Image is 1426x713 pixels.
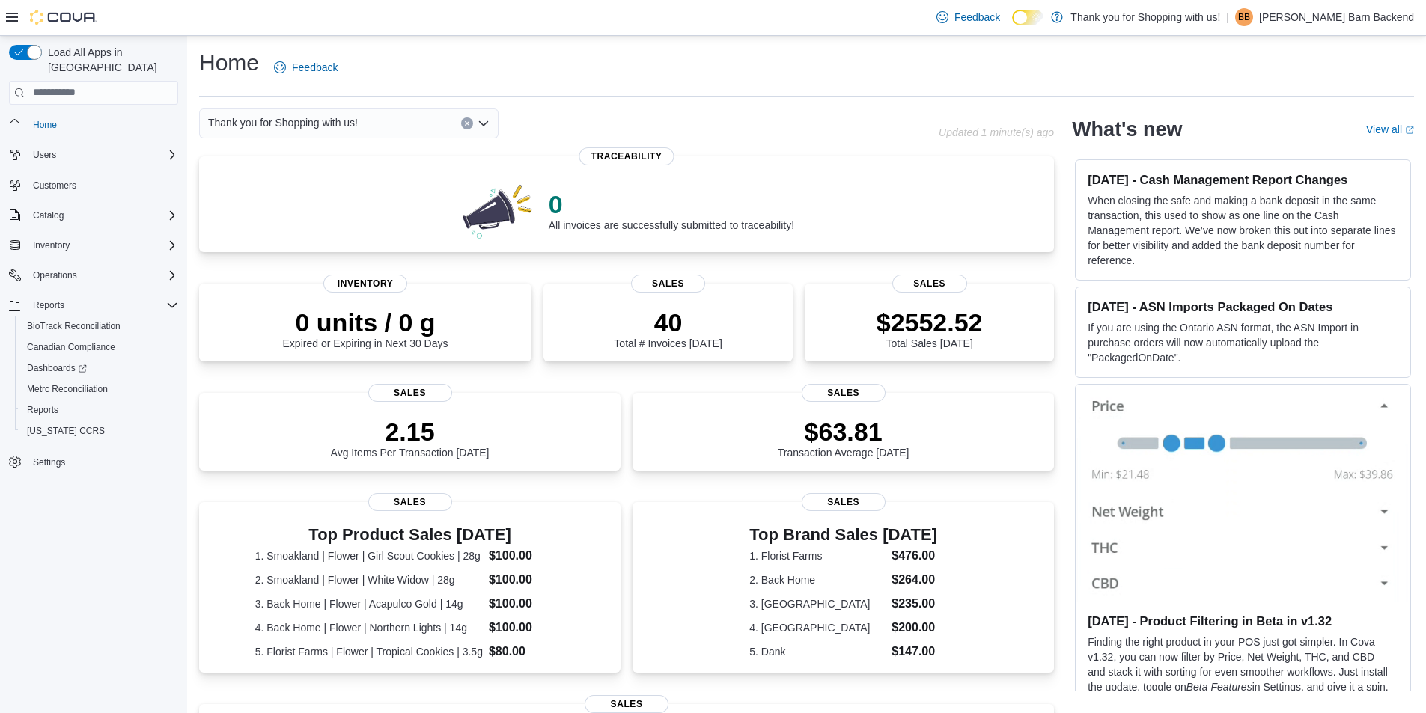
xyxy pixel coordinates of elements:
[331,417,490,459] div: Avg Items Per Transaction [DATE]
[33,149,56,161] span: Users
[255,644,483,659] dt: 5. Florist Farms | Flower | Tropical Cookies | 3.5g
[27,296,178,314] span: Reports
[21,359,178,377] span: Dashboards
[489,571,564,589] dd: $100.00
[892,571,937,589] dd: $264.00
[27,176,178,195] span: Customers
[3,450,184,472] button: Settings
[15,316,184,337] button: BioTrack Reconciliation
[21,317,127,335] a: BioTrack Reconciliation
[489,547,564,565] dd: $100.00
[27,404,58,416] span: Reports
[1070,8,1220,26] p: Thank you for Shopping with us!
[27,362,87,374] span: Dashboards
[1235,8,1253,26] div: Budd Barn Backend
[21,422,111,440] a: [US_STATE] CCRS
[1088,634,1398,709] p: Finding the right product in your POS just got simpler. In Cova v1.32, you can now filter by Pric...
[749,596,886,611] dt: 3. [GEOGRAPHIC_DATA]
[954,10,1000,25] span: Feedback
[1366,123,1414,135] a: View allExternal link
[3,295,184,316] button: Reports
[33,209,64,221] span: Catalog
[27,320,121,332] span: BioTrack Reconciliation
[749,526,937,544] h3: Top Brand Sales [DATE]
[749,620,886,635] dt: 4. [GEOGRAPHIC_DATA]
[21,401,178,419] span: Reports
[614,307,722,337] p: 40
[1226,8,1229,26] p: |
[283,307,448,349] div: Expired or Expiring in Next 30 Days
[939,126,1054,138] p: Updated 1 minute(s) ago
[15,358,184,379] a: Dashboards
[3,235,184,256] button: Inventory
[930,2,1006,32] a: Feedback
[27,425,105,437] span: [US_STATE] CCRS
[15,379,184,400] button: Metrc Reconciliation
[208,114,358,132] span: Thank you for Shopping with us!
[1186,681,1252,693] em: Beta Features
[33,269,77,281] span: Operations
[27,452,178,471] span: Settings
[21,338,178,356] span: Canadian Compliance
[15,337,184,358] button: Canadian Compliance
[27,206,70,224] button: Catalog
[33,239,70,251] span: Inventory
[3,144,184,165] button: Users
[802,384,886,402] span: Sales
[21,401,64,419] a: Reports
[255,596,483,611] dt: 3. Back Home | Flower | Acapulco Gold | 14g
[778,417,909,459] div: Transaction Average [DATE]
[892,595,937,613] dd: $235.00
[1012,25,1013,26] span: Dark Mode
[27,236,76,254] button: Inventory
[21,359,93,377] a: Dashboards
[27,146,62,164] button: Users
[292,60,338,75] span: Feedback
[3,205,184,226] button: Catalog
[42,45,178,75] span: Load All Apps in [GEOGRAPHIC_DATA]
[21,317,178,335] span: BioTrack Reconciliation
[877,307,983,337] p: $2552.52
[478,117,490,129] button: Open list of options
[549,189,794,219] p: 0
[21,422,178,440] span: Washington CCRS
[489,595,564,613] dd: $100.00
[1238,8,1250,26] span: BB
[1088,299,1398,314] h3: [DATE] - ASN Imports Packaged On Dates
[1088,320,1398,365] p: If you are using the Ontario ASN format, the ASN Import in purchase orders will now automatically...
[1012,10,1043,25] input: Dark Mode
[255,572,483,587] dt: 2. Smoakland | Flower | White Widow | 28g
[27,383,108,395] span: Metrc Reconciliation
[21,380,114,398] a: Metrc Reconciliation
[323,275,407,293] span: Inventory
[30,10,97,25] img: Cova
[33,299,64,311] span: Reports
[27,177,82,195] a: Customers
[892,275,967,293] span: Sales
[27,266,83,284] button: Operations
[27,296,70,314] button: Reports
[21,380,178,398] span: Metrc Reconciliation
[283,307,448,337] p: 0 units / 0 g
[21,338,121,356] a: Canadian Compliance
[33,119,57,131] span: Home
[1088,613,1398,628] h3: [DATE] - Product Filtering in Beta in v1.32
[1072,117,1182,141] h2: What's new
[802,493,886,511] span: Sales
[255,548,483,563] dt: 1. Smoakland | Flower | Girl Scout Cookies | 28g
[27,341,115,353] span: Canadian Compliance
[489,643,564,661] dd: $80.00
[749,644,886,659] dt: 5. Dank
[1405,126,1414,135] svg: External link
[33,456,65,468] span: Settings
[331,417,490,447] p: 2.15
[489,619,564,637] dd: $100.00
[27,266,178,284] span: Operations
[892,547,937,565] dd: $476.00
[631,275,706,293] span: Sales
[27,116,63,134] a: Home
[27,146,178,164] span: Users
[1259,8,1414,26] p: [PERSON_NAME] Barn Backend
[877,307,983,349] div: Total Sales [DATE]
[614,307,722,349] div: Total # Invoices [DATE]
